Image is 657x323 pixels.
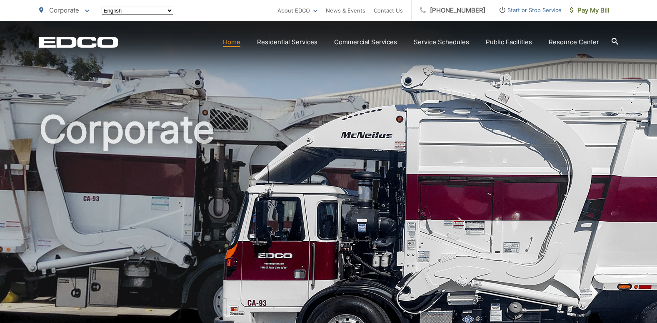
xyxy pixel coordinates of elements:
[257,37,317,47] a: Residential Services
[39,36,118,48] a: EDCD logo. Return to the homepage.
[486,37,532,47] a: Public Facilities
[334,37,397,47] a: Commercial Services
[326,5,365,15] a: News & Events
[277,5,317,15] a: About EDCO
[570,5,610,15] span: Pay My Bill
[549,37,599,47] a: Resource Center
[374,5,403,15] a: Contact Us
[223,37,240,47] a: Home
[414,37,469,47] a: Service Schedules
[49,6,79,14] span: Corporate
[102,7,173,15] select: Select a language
